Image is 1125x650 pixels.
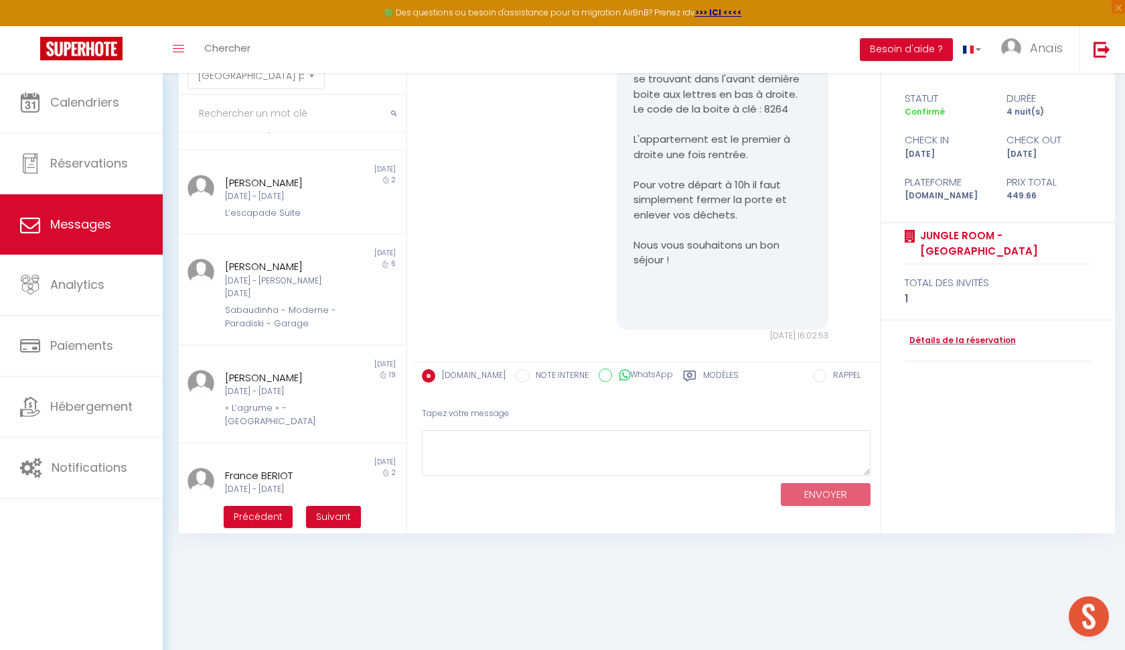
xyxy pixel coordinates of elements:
span: Chercher [204,41,250,55]
div: check in [895,132,998,148]
div: durée [998,90,1100,107]
a: Jungle Room - [GEOGRAPHIC_DATA] [915,228,1092,259]
span: Confirmé [905,106,945,117]
div: Plateforme [895,174,998,190]
span: 2 [392,468,396,478]
div: « L’agrume » - [GEOGRAPHIC_DATA] [225,401,339,429]
a: Chercher [194,26,260,73]
div: statut [895,90,998,107]
div: Ouvrir le chat [1069,596,1109,637]
span: Réservations [50,155,128,172]
div: Sabaudinha - Moderne - Paradiski - Garage [225,304,339,331]
div: [DOMAIN_NAME] [895,190,998,202]
div: [PERSON_NAME] [225,259,339,275]
a: Détails de la réservation [905,334,1016,347]
div: [DATE] [291,248,404,259]
a: >>> ICI <<<< [695,7,742,18]
div: [PERSON_NAME] [225,175,339,191]
img: ... [1001,38,1021,58]
span: 6 [391,259,396,269]
span: Analytics [50,276,104,293]
img: Super Booking [40,37,123,60]
button: Next [306,506,361,529]
span: Suivant [316,510,351,523]
div: [DATE] [998,148,1100,161]
span: Messages [50,216,111,233]
img: ... [187,175,214,202]
div: L’escapade Suite [225,206,339,220]
label: [DOMAIN_NAME] [435,369,506,384]
div: [DATE] - [DATE] [225,190,339,203]
button: Previous [224,506,293,529]
span: 19 [389,370,396,380]
img: ... [187,468,214,495]
a: ... Anaïs [991,26,1079,73]
div: [DATE] [291,457,404,468]
div: [DATE] [291,359,404,370]
div: [DATE] - [DATE] [225,385,339,398]
div: 4 nuit(s) [998,106,1100,119]
img: ... [187,370,214,397]
div: 1 [905,291,1092,307]
span: Hébergement [50,398,133,415]
div: France BERIOT [225,468,339,484]
img: ... [187,259,214,285]
input: Rechercher un mot clé [179,95,406,133]
div: [DATE] 16:02:53 [617,330,828,342]
span: Calendriers [50,94,119,111]
label: WhatsApp [612,369,673,383]
span: Notifications [52,459,127,476]
div: total des invités [905,275,1092,291]
label: RAPPEL [826,369,860,384]
div: 449.66 [998,190,1100,202]
button: ENVOYER [781,483,871,507]
div: [DATE] [291,164,404,175]
div: Tapez votre message [422,397,871,430]
div: [DATE] [895,148,998,161]
label: Modèles [703,369,739,386]
span: Paiements [50,337,113,354]
label: NOTE INTERNE [529,369,589,384]
span: Anaïs [1030,40,1063,56]
div: Prix total [998,174,1100,190]
span: 2 [392,175,396,185]
div: check out [998,132,1100,148]
div: [DATE] - [DATE] [225,483,339,496]
div: [DATE] - [PERSON_NAME][DATE] [225,275,339,300]
span: Précédent [234,510,283,523]
button: Besoin d'aide ? [860,38,953,61]
img: logout [1094,41,1110,58]
div: [PERSON_NAME] [225,370,339,386]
